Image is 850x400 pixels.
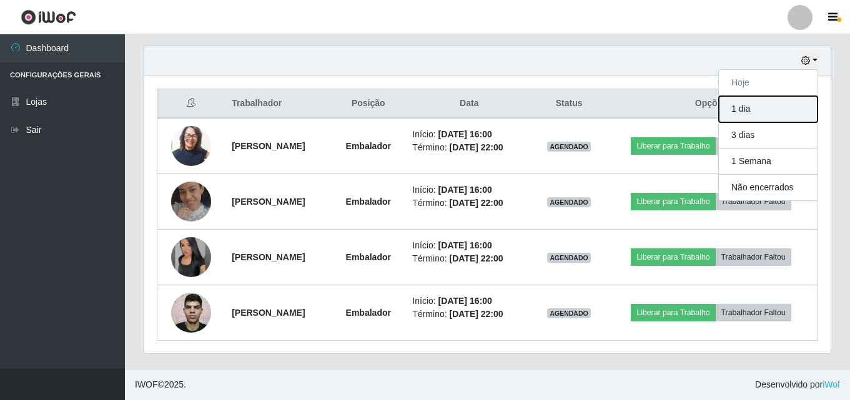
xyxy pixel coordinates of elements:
time: [DATE] 16:00 [438,240,492,250]
th: Status [533,89,605,119]
a: iWof [823,379,840,389]
img: CoreUI Logo [21,9,76,25]
img: 1750472737511.jpeg [171,237,211,277]
button: Liberar para Trabalho [631,248,715,266]
li: Início: [412,295,526,308]
button: Liberar para Trabalho [631,193,715,210]
th: Opções [605,89,818,119]
time: [DATE] 22:00 [449,142,503,152]
li: Início: [412,183,526,197]
button: Trabalhador Faltou [716,304,791,321]
span: Desenvolvido por [755,378,840,391]
span: AGENDADO [547,308,591,318]
button: 3 dias [719,122,818,149]
strong: Embalador [346,141,391,151]
time: [DATE] 16:00 [438,129,492,139]
time: [DATE] 16:00 [438,296,492,306]
span: AGENDADO [547,197,591,207]
li: Término: [412,141,526,154]
th: Data [405,89,533,119]
span: AGENDADO [547,253,591,263]
strong: [PERSON_NAME] [232,197,305,207]
strong: [PERSON_NAME] [232,141,305,151]
li: Término: [412,308,526,321]
img: 1720054938864.jpeg [171,122,211,169]
span: © 2025 . [135,378,186,391]
span: IWOF [135,379,158,389]
button: Não encerrados [719,175,818,200]
button: Liberar para Trabalho [631,137,715,155]
button: Hoje [719,70,818,96]
time: [DATE] 22:00 [449,309,503,319]
strong: Embalador [346,252,391,262]
time: [DATE] 22:00 [449,198,503,208]
li: Início: [412,239,526,252]
strong: Embalador [346,308,391,318]
img: 1750990639445.jpeg [171,286,211,339]
button: 1 Semana [719,149,818,175]
th: Trabalhador [224,89,332,119]
button: Trabalhador Faltou [716,137,791,155]
strong: [PERSON_NAME] [232,308,305,318]
time: [DATE] 22:00 [449,253,503,263]
button: Trabalhador Faltou [716,248,791,266]
span: AGENDADO [547,142,591,152]
strong: [PERSON_NAME] [232,252,305,262]
li: Início: [412,128,526,141]
time: [DATE] 16:00 [438,185,492,195]
img: 1733797233446.jpeg [171,182,211,222]
button: Liberar para Trabalho [631,304,715,321]
th: Posição [332,89,405,119]
button: 1 dia [719,96,818,122]
li: Término: [412,197,526,210]
strong: Embalador [346,197,391,207]
button: Trabalhador Faltou [716,193,791,210]
li: Término: [412,252,526,265]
